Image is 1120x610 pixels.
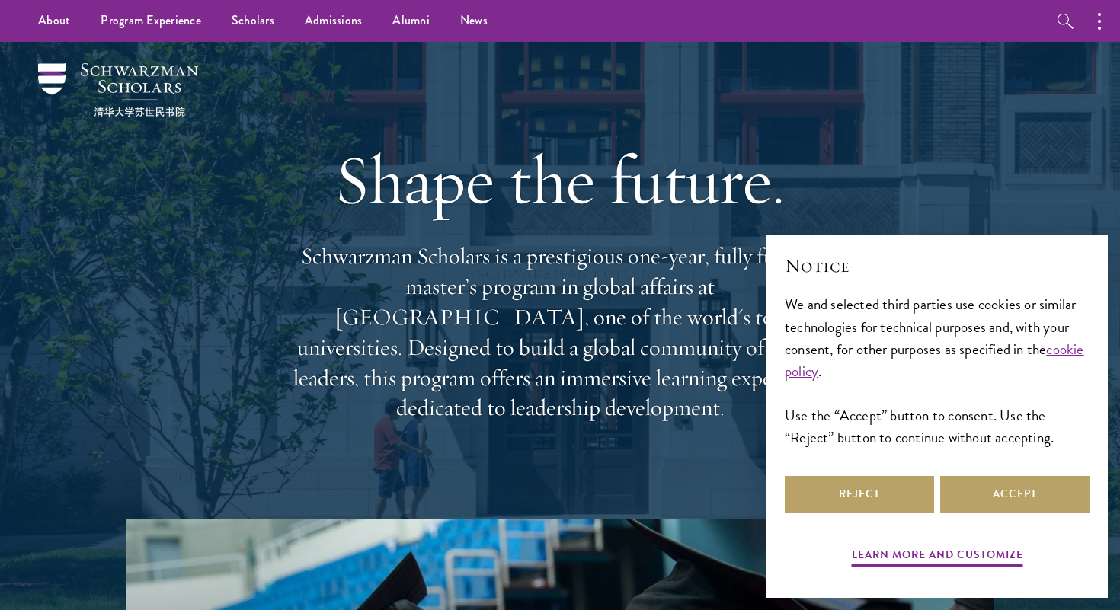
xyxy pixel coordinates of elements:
a: cookie policy [785,338,1084,382]
p: Schwarzman Scholars is a prestigious one-year, fully funded master’s program in global affairs at... [286,241,834,423]
h2: Notice [785,253,1090,279]
div: We and selected third parties use cookies or similar technologies for technical purposes and, wit... [785,293,1090,448]
img: Schwarzman Scholars [38,63,198,117]
button: Learn more and customize [852,545,1023,569]
button: Reject [785,476,934,513]
h1: Shape the future. [286,137,834,222]
button: Accept [940,476,1090,513]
